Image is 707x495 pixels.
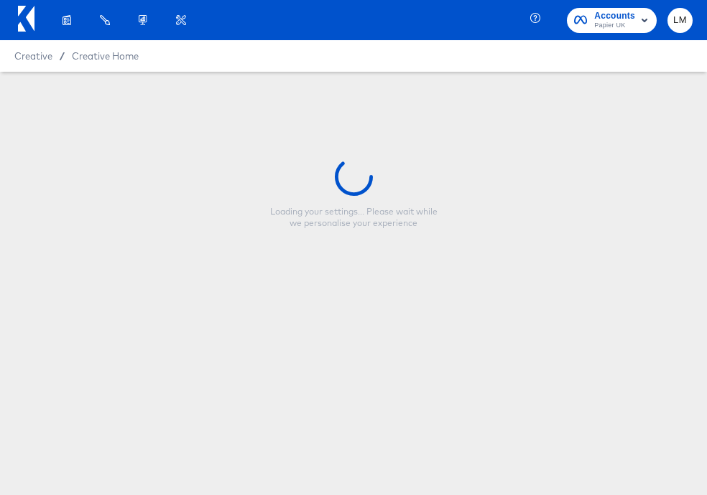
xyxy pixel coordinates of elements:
[52,50,72,62] span: /
[264,206,443,229] div: Loading your settings... Please wait while we personalise your experience
[667,8,693,33] button: LM
[14,50,52,62] span: Creative
[673,12,687,29] span: LM
[567,8,657,33] button: AccountsPapier UK
[594,9,635,24] span: Accounts
[72,50,139,62] a: Creative Home
[594,20,635,32] span: Papier UK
